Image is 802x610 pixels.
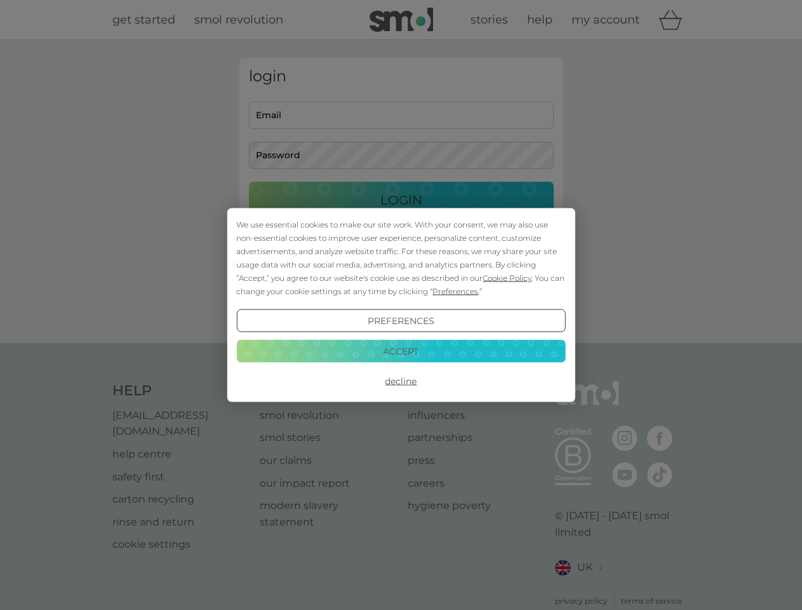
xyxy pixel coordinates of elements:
[483,273,531,283] span: Cookie Policy
[236,218,565,298] div: We use essential cookies to make our site work. With your consent, we may also use non-essential ...
[236,309,565,332] button: Preferences
[236,339,565,362] button: Accept
[236,370,565,393] button: Decline
[432,287,478,296] span: Preferences
[227,208,575,402] div: Cookie Consent Prompt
